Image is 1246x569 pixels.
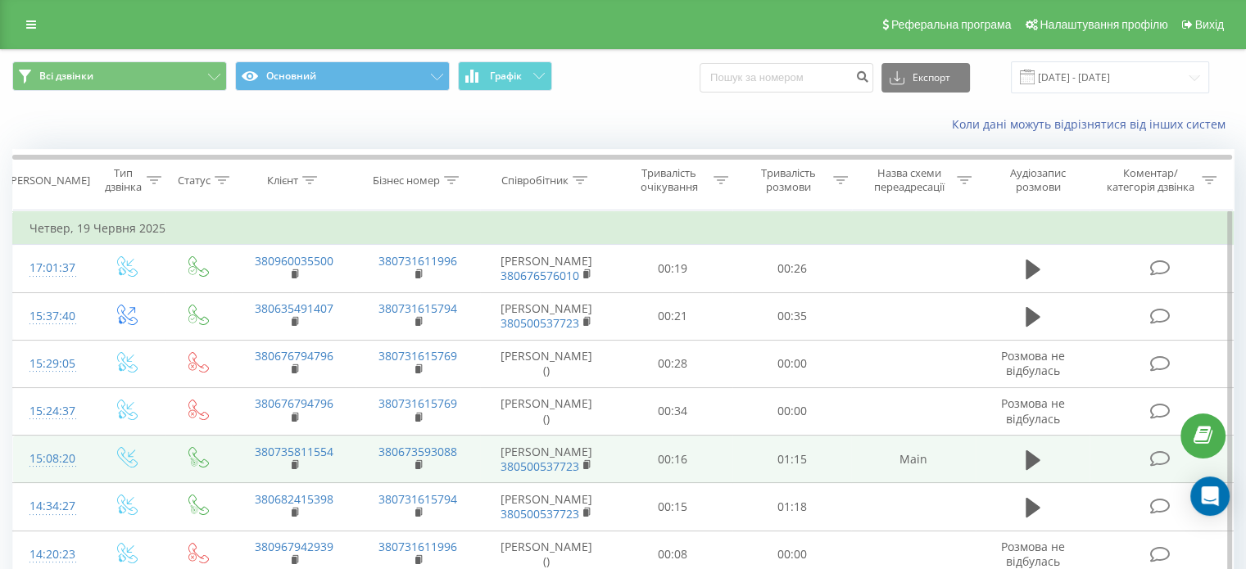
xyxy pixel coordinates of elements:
[378,539,457,554] a: 380731611996
[13,212,1234,245] td: Четвер, 19 Червня 2025
[501,174,569,187] div: Співробітник
[29,490,73,522] div: 14:34:27
[255,348,333,364] a: 380676794796
[12,61,227,91] button: Всі дзвінки
[747,166,829,194] div: Тривалість розмови
[480,436,614,483] td: [PERSON_NAME]
[378,253,457,269] a: 380731611996
[732,292,851,340] td: 00:35
[255,300,333,316] a: 380635491407
[458,61,552,91] button: Графік
[614,292,732,340] td: 00:21
[1195,18,1224,31] span: Вихід
[732,483,851,531] td: 01:18
[39,70,93,83] span: Всі дзвінки
[628,166,710,194] div: Тривалість очікування
[255,539,333,554] a: 380967942939
[29,395,73,427] div: 15:24:37
[1001,395,1065,426] span: Розмова не відбулась
[891,18,1012,31] span: Реферальна програма
[614,436,732,483] td: 00:16
[1102,166,1198,194] div: Коментар/категорія дзвінка
[732,245,851,292] td: 00:26
[614,387,732,435] td: 00:34
[732,340,851,387] td: 00:00
[501,458,579,474] a: 380500537723
[480,387,614,435] td: [PERSON_NAME] ()
[29,252,73,284] div: 17:01:37
[501,268,579,283] a: 380676576010
[480,245,614,292] td: [PERSON_NAME]
[952,116,1234,132] a: Коли дані можуть відрізнятися вiд інших систем
[480,340,614,387] td: [PERSON_NAME] ()
[255,491,333,507] a: 380682415398
[1001,539,1065,569] span: Розмова не відбулась
[867,166,953,194] div: Назва схеми переадресації
[255,253,333,269] a: 380960035500
[378,491,457,507] a: 380731615794
[267,174,298,187] div: Клієнт
[990,166,1086,194] div: Аудіозапис розмови
[1190,476,1230,516] div: Open Intercom Messenger
[103,166,142,194] div: Тип дзвінка
[1040,18,1167,31] span: Налаштування профілю
[490,70,522,82] span: Графік
[178,174,211,187] div: Статус
[255,395,333,411] a: 380676794796
[1001,348,1065,378] span: Розмова не відбулась
[480,292,614,340] td: [PERSON_NAME]
[732,436,851,483] td: 01:15
[614,245,732,292] td: 00:19
[881,63,970,93] button: Експорт
[29,443,73,475] div: 15:08:20
[378,300,457,316] a: 380731615794
[501,315,579,331] a: 380500537723
[235,61,450,91] button: Основний
[614,483,732,531] td: 00:15
[501,506,579,522] a: 380500537723
[480,483,614,531] td: [PERSON_NAME]
[851,436,975,483] td: Main
[373,174,440,187] div: Бізнес номер
[700,63,873,93] input: Пошук за номером
[7,174,90,187] div: [PERSON_NAME]
[614,340,732,387] td: 00:28
[378,444,457,459] a: 380673593088
[29,300,73,332] div: 15:37:40
[732,387,851,435] td: 00:00
[378,395,457,411] a: 380731615769
[29,348,73,380] div: 15:29:05
[255,444,333,459] a: 380735811554
[378,348,457,364] a: 380731615769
